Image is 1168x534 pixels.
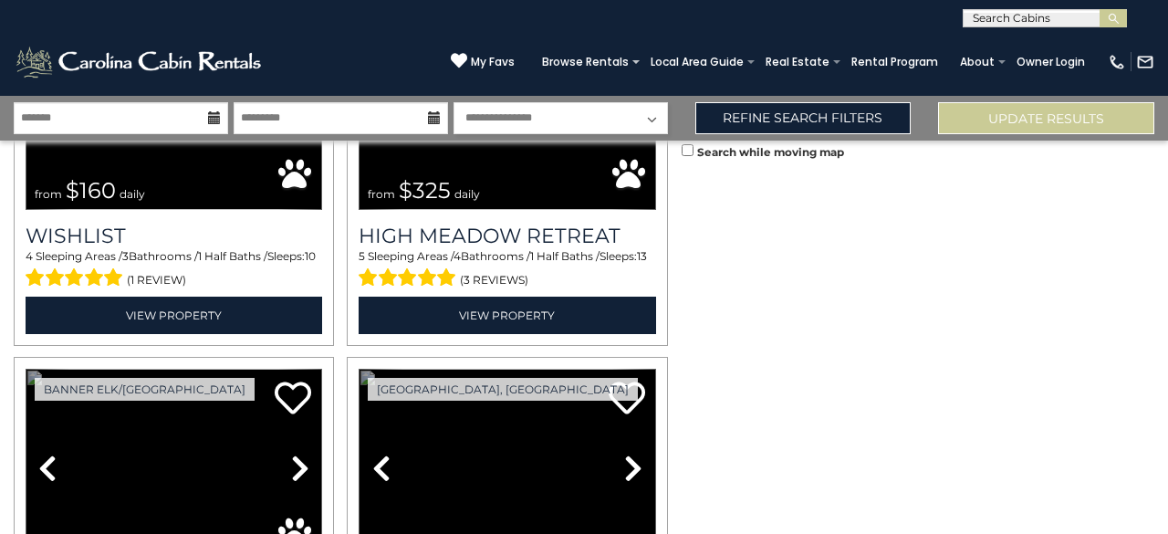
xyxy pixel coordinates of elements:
[26,249,33,263] span: 4
[471,54,515,70] span: My Favs
[120,187,145,201] span: daily
[460,268,528,292] span: (3 reviews)
[951,49,1004,75] a: About
[1007,49,1094,75] a: Owner Login
[359,224,655,248] a: High Meadow Retreat
[198,249,267,263] span: 1 Half Baths /
[368,187,395,201] span: from
[451,52,515,71] a: My Favs
[399,177,451,204] span: $325
[695,102,912,134] a: Refine Search Filters
[1136,53,1154,71] img: mail-regular-white.png
[359,248,655,292] div: Sleeping Areas / Bathrooms / Sleeps:
[530,249,600,263] span: 1 Half Baths /
[122,249,129,263] span: 3
[66,177,116,204] span: $160
[359,297,655,334] a: View Property
[359,249,365,263] span: 5
[26,224,322,248] a: Wishlist
[368,378,638,401] a: [GEOGRAPHIC_DATA], [GEOGRAPHIC_DATA]
[842,49,947,75] a: Rental Program
[35,378,255,401] a: Banner Elk/[GEOGRAPHIC_DATA]
[533,49,638,75] a: Browse Rentals
[14,44,266,80] img: White-1-2.png
[454,187,480,201] span: daily
[641,49,753,75] a: Local Area Guide
[697,145,844,159] small: Search while moving map
[26,248,322,292] div: Sleeping Areas / Bathrooms / Sleeps:
[1108,53,1126,71] img: phone-regular-white.png
[35,187,62,201] span: from
[26,297,322,334] a: View Property
[756,49,839,75] a: Real Estate
[127,268,186,292] span: (1 review)
[637,249,647,263] span: 13
[275,380,311,419] a: Add to favorites
[454,249,461,263] span: 4
[682,144,693,156] input: Search while moving map
[938,102,1154,134] button: Update Results
[305,249,316,263] span: 10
